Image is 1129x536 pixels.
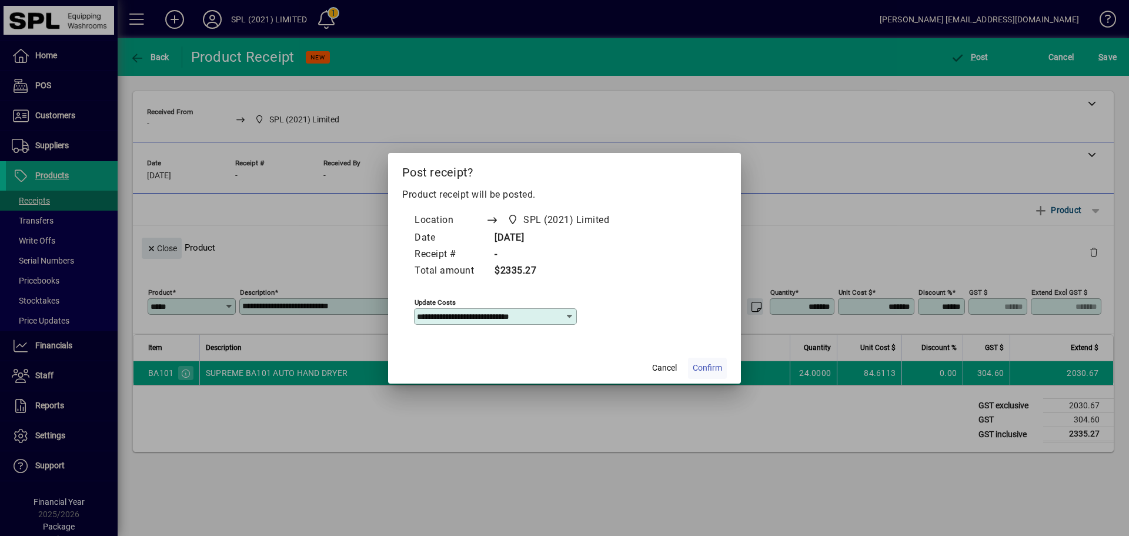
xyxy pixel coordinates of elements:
h2: Post receipt? [388,153,741,187]
span: SPL (2021) Limited [523,213,609,227]
td: Date [414,230,486,247]
span: Confirm [693,362,722,374]
span: Cancel [652,362,677,374]
td: Receipt # [414,247,486,263]
span: SPL (2021) Limited [504,212,614,228]
td: Total amount [414,263,486,279]
td: Location [414,211,486,230]
button: Confirm [688,358,727,379]
p: Product receipt will be posted. [402,188,727,202]
td: - [486,247,632,263]
mat-label: Update costs [415,298,456,306]
button: Cancel [646,358,683,379]
td: $2335.27 [486,263,632,279]
td: [DATE] [486,230,632,247]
